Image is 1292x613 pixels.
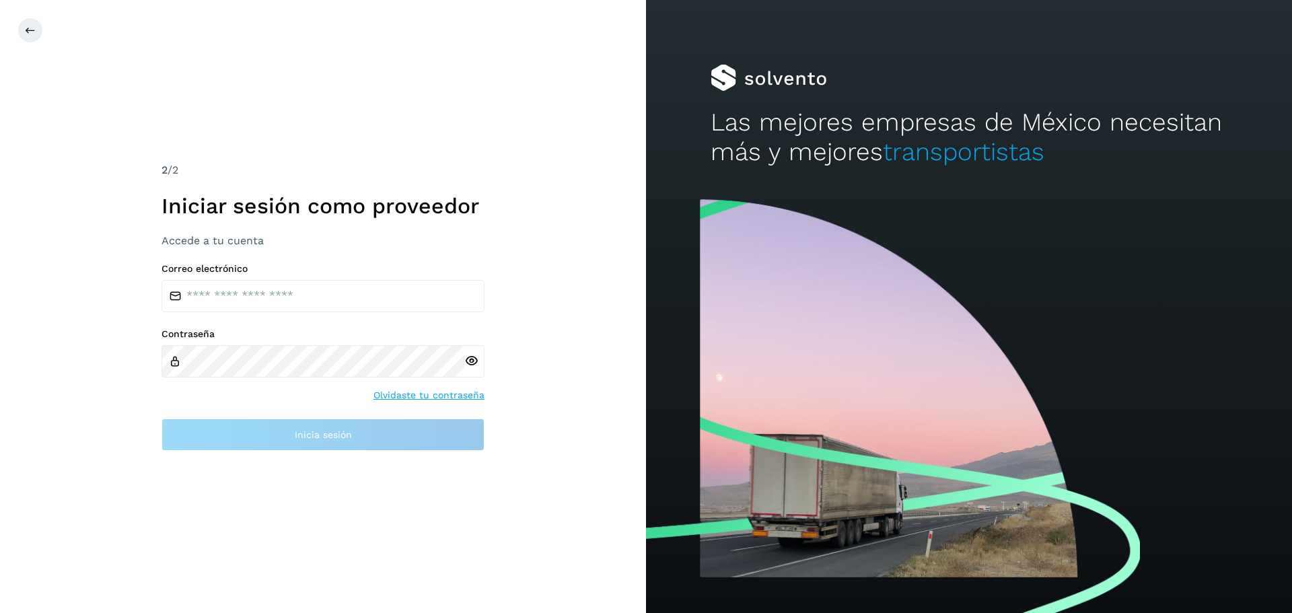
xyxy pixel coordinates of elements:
div: /2 [161,162,485,178]
h1: Iniciar sesión como proveedor [161,193,485,219]
label: Correo electrónico [161,263,485,275]
h3: Accede a tu cuenta [161,234,485,247]
h2: Las mejores empresas de México necesitan más y mejores [711,108,1227,168]
a: Olvidaste tu contraseña [373,388,485,402]
span: transportistas [883,137,1044,166]
span: 2 [161,164,168,176]
span: Inicia sesión [295,430,352,439]
button: Inicia sesión [161,419,485,451]
label: Contraseña [161,328,485,340]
